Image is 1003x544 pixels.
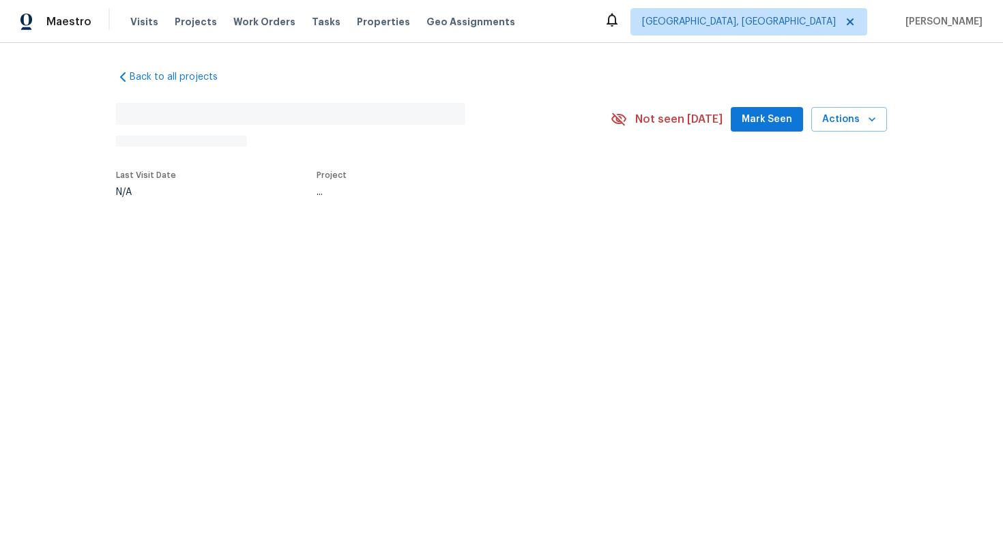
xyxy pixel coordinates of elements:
span: Mark Seen [742,111,792,128]
span: [GEOGRAPHIC_DATA], [GEOGRAPHIC_DATA] [642,15,836,29]
span: Tasks [312,17,340,27]
a: Back to all projects [116,70,247,84]
button: Mark Seen [731,107,803,132]
span: Last Visit Date [116,171,176,179]
button: Actions [811,107,887,132]
span: Actions [822,111,876,128]
div: N/A [116,187,176,197]
span: Geo Assignments [426,15,515,29]
span: Properties [357,15,410,29]
span: Projects [175,15,217,29]
span: Visits [130,15,158,29]
div: ... [317,187,579,197]
span: Project [317,171,347,179]
span: Work Orders [233,15,295,29]
span: Maestro [46,15,91,29]
span: Not seen [DATE] [635,112,723,126]
span: [PERSON_NAME] [900,15,983,29]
